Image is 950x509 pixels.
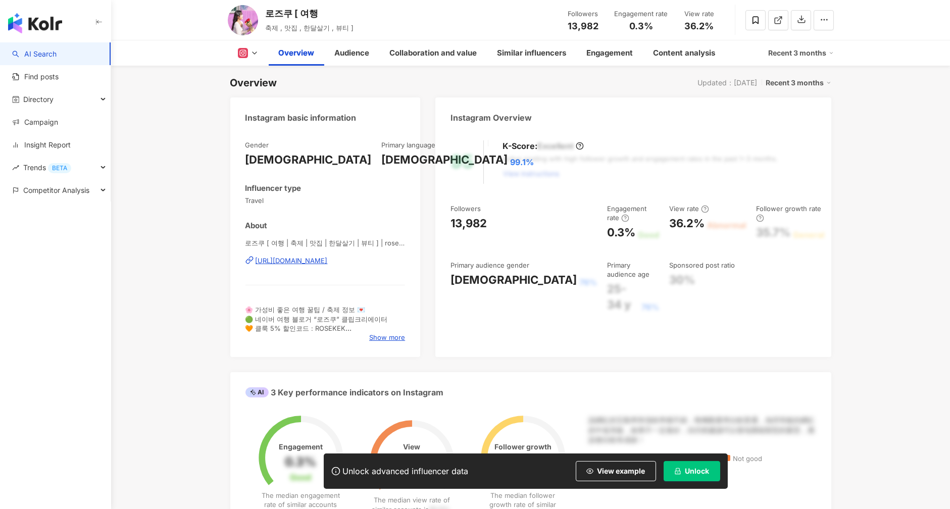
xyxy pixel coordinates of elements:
[674,468,681,475] span: lock
[12,49,57,59] a: searchAI Search
[245,183,302,193] div: Influencer type
[369,333,405,342] span: Show more
[8,13,62,33] img: logo
[279,443,323,451] div: Engagement
[664,461,720,481] button: Unlock
[266,24,354,32] span: 축제 , 맛집 , 한달살기 , 뷰티 ]
[256,256,328,265] div: [URL][DOMAIN_NAME]
[245,152,372,168] div: [DEMOGRAPHIC_DATA]
[589,415,816,445] div: 該網紅的互動率和漲粉率都不錯，唯獨觀看率比較普通，為同等級的網紅的中低等級，效果不一定會好，但仍然建議可以發包開箱類型的案型，應該會比較有成效！
[12,164,19,171] span: rise
[23,88,54,111] span: Directory
[245,140,269,149] div: Gender
[654,47,716,59] div: Content analysis
[685,21,714,31] span: 36.2%
[564,9,603,19] div: Followers
[12,140,71,150] a: Insight Report
[390,47,477,59] div: Collaboration and value
[245,238,406,247] span: 로즈쿠 [ 여행 | 축제 | 맛집 | 한달살기 | 뷰티 ] | rose_kek
[669,261,735,270] div: Sponsored post ratio
[669,216,705,231] div: 36.2%
[12,72,59,82] a: Find posts
[451,216,487,231] div: 13,982
[607,261,659,279] div: Primary audience age
[245,387,444,398] div: 3 Key performance indicators on Instagram
[23,179,89,201] span: Competitor Analysis
[230,76,277,90] div: Overview
[451,204,481,213] div: Followers
[451,272,577,288] div: [DEMOGRAPHIC_DATA]
[382,140,436,149] div: Primary language
[576,461,656,481] button: View example
[680,9,719,19] div: View rate
[343,466,469,476] div: Unlock advanced influencer data
[23,156,71,179] span: Trends
[503,140,584,151] div: K-Score :
[698,79,758,87] div: Updated：[DATE]
[587,47,633,59] div: Engagement
[404,443,421,451] div: View
[497,47,567,59] div: Similar influencers
[48,163,71,173] div: BETA
[451,112,532,123] div: Instagram Overview
[607,225,635,240] div: 0.3%
[335,47,370,59] div: Audience
[12,117,58,127] a: Campaign
[245,112,357,123] div: Instagram basic information
[451,261,529,270] div: Primary audience gender
[669,204,709,213] div: View rate
[279,47,315,59] div: Overview
[615,9,668,19] div: Engagement rate
[766,76,831,89] div: Recent 3 months
[568,21,598,31] span: 13,982
[756,204,824,223] div: Follower growth rate
[245,256,406,265] a: [URL][DOMAIN_NAME]
[685,467,710,475] span: Unlock
[769,45,834,61] div: Recent 3 months
[245,196,406,205] span: Travel
[228,5,258,35] img: KOL Avatar
[266,7,354,20] div: 로즈쿠 [ 여행
[511,157,534,168] span: 99.1%
[494,443,552,451] div: Follower growth
[607,204,659,223] div: Engagement rate
[597,467,645,475] span: View example
[245,387,269,397] div: AI
[629,21,653,31] span: 0.3%
[245,306,398,360] span: 🌸 가성비 좋은 여행 꿀팁 / 축제 정보 💌 🟢 네이버 여행 블로거 “로즈쿠” 클립크리에이터 🧡 클룩 5% 할인코드 : ROSEKEK ▫️ PADI 스쿠버다이버 / 프리다이버...
[382,152,508,168] div: [DEMOGRAPHIC_DATA]
[245,220,268,231] div: About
